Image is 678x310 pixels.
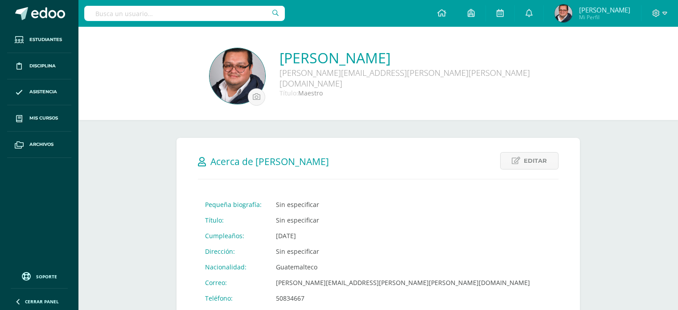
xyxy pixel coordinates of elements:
td: Correo: [198,275,269,290]
a: Archivos [7,132,71,158]
td: Cumpleaños: [198,228,269,244]
td: Sin especificar [269,244,537,259]
td: [DATE] [269,228,537,244]
a: Estudiantes [7,27,71,53]
td: Nacionalidad: [198,259,269,275]
span: Maestro [298,89,323,97]
td: Pequeña biografía: [198,197,269,212]
img: 830abdbd4b2cc3360a9c04411b74c52f.png [210,48,265,104]
span: Disciplina [29,62,56,70]
input: Busca un usuario... [84,6,285,21]
span: Título: [279,89,298,97]
span: Mis cursos [29,115,58,122]
td: 50834667 [269,290,537,306]
span: Cerrar panel [25,298,59,305]
img: fe380b2d4991993556c9ea662cc53567.png [555,4,572,22]
span: Estudiantes [29,36,62,43]
span: Soporte [36,273,57,280]
a: Mis cursos [7,105,71,132]
a: [PERSON_NAME] [279,48,547,67]
a: Editar [500,152,559,169]
td: Sin especificar [269,212,537,228]
span: Asistencia [29,88,57,95]
div: [PERSON_NAME][EMAIL_ADDRESS][PERSON_NAME][PERSON_NAME][DOMAIN_NAME] [279,67,547,89]
a: Disciplina [7,53,71,79]
td: Sin especificar [269,197,537,212]
span: [PERSON_NAME] [579,5,630,14]
td: Guatemalteco [269,259,537,275]
td: Título: [198,212,269,228]
span: Editar [524,153,547,169]
span: Archivos [29,141,53,148]
span: Mi Perfil [579,13,630,21]
td: Dirección: [198,244,269,259]
td: [PERSON_NAME][EMAIL_ADDRESS][PERSON_NAME][PERSON_NAME][DOMAIN_NAME] [269,275,537,290]
a: Soporte [11,270,68,282]
span: Acerca de [PERSON_NAME] [210,155,329,168]
td: Teléfono: [198,290,269,306]
a: Asistencia [7,79,71,106]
